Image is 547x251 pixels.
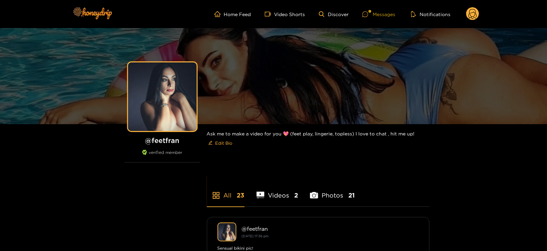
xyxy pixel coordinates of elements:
a: Home Feed [214,11,251,17]
span: 23 [237,191,245,200]
div: verified member [125,150,200,163]
a: Video Shorts [265,11,305,17]
span: video-camera [265,11,274,17]
span: home [214,11,224,17]
div: Ask me to make a video for you 💖 (feet play, lingerie, topless) I love to chat , hit me up! [207,124,430,154]
div: @ feetfran [242,226,419,232]
li: All [207,176,245,206]
span: edit [208,141,213,146]
div: Messages [362,10,395,18]
small: [DATE] 17:36 pm [242,234,269,238]
button: Notifications [409,11,452,17]
a: Discover [319,11,349,17]
li: Videos [257,176,298,206]
span: Edit Bio [215,140,233,146]
h1: @ feetfran [125,136,200,145]
img: feetfran [217,223,236,241]
span: appstore [212,191,220,200]
li: Photos [310,176,355,206]
span: 2 [294,191,298,200]
span: 21 [348,191,355,200]
button: editEdit Bio [207,138,234,148]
